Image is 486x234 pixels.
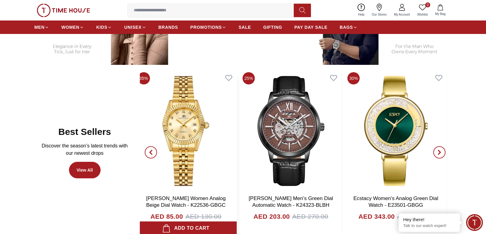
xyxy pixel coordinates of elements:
[397,212,433,221] span: AED 490.00
[403,217,455,223] div: Hey there!
[294,22,327,33] a: PAY DAY SALE
[190,22,227,33] a: PROMOTIONS
[159,22,178,33] a: BRANDS
[249,195,333,208] a: [PERSON_NAME] Men's Green Dial Automatic Watch - K24323-BLBH
[403,223,455,228] p: Talk to our watch expert!
[159,24,178,30] span: BRANDS
[263,24,282,30] span: GIFTING
[96,22,112,33] a: KIDS
[150,212,183,221] h4: AED 85.00
[186,212,221,221] span: AED 130.00
[124,22,146,33] a: UNISEX
[433,12,448,16] span: My Bag
[124,24,141,30] span: UNISEX
[345,70,446,192] img: Ecstacy Women's Analog Green Dial Watch - E23501-GBGG
[292,212,328,221] span: AED 270.00
[190,24,222,30] span: PROMOTIONS
[254,212,290,221] h4: AED 203.00
[34,22,49,33] a: MEN
[263,22,282,33] a: GIFTING
[347,72,360,84] span: 30%
[340,24,353,30] span: BAGS
[239,22,251,33] a: SALE
[239,24,251,30] span: SALE
[69,162,101,178] a: View All
[414,2,431,18] a: 0Wishlist
[425,2,430,7] span: 0
[358,212,395,221] h4: AED 343.00
[368,2,390,18] a: Our Stores
[353,195,438,208] a: Ecstacy Women's Analog Green Dial Watch - E23501-GBGG
[369,12,389,17] span: Our Stores
[58,126,111,137] h2: Best Sellers
[392,12,412,17] span: My Account
[354,2,368,18] a: Help
[294,24,327,30] span: PAY DAY SALE
[240,70,342,192] img: Kenneth Scott Men's Green Dial Automatic Watch - K24323-BLBH
[39,142,130,157] p: Discover the season’s latest trends with our newest drops
[146,195,226,208] a: [PERSON_NAME] Women Analog Beige Dial Watch - K22536-GBGC
[415,12,430,17] span: Wishlist
[135,70,237,192] img: Kenneth Scott Women Analog Beige Dial Watch - K22536-GBGC
[96,24,107,30] span: KIDS
[34,24,44,30] span: MEN
[37,4,90,17] img: ...
[356,12,367,17] span: Help
[162,224,209,232] div: Add to cart
[431,3,449,17] button: My Bag
[243,72,255,84] span: 25%
[61,22,84,33] a: WOMEN
[61,24,79,30] span: WOMEN
[466,214,483,231] div: Chat Widget
[340,22,358,33] a: BAGS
